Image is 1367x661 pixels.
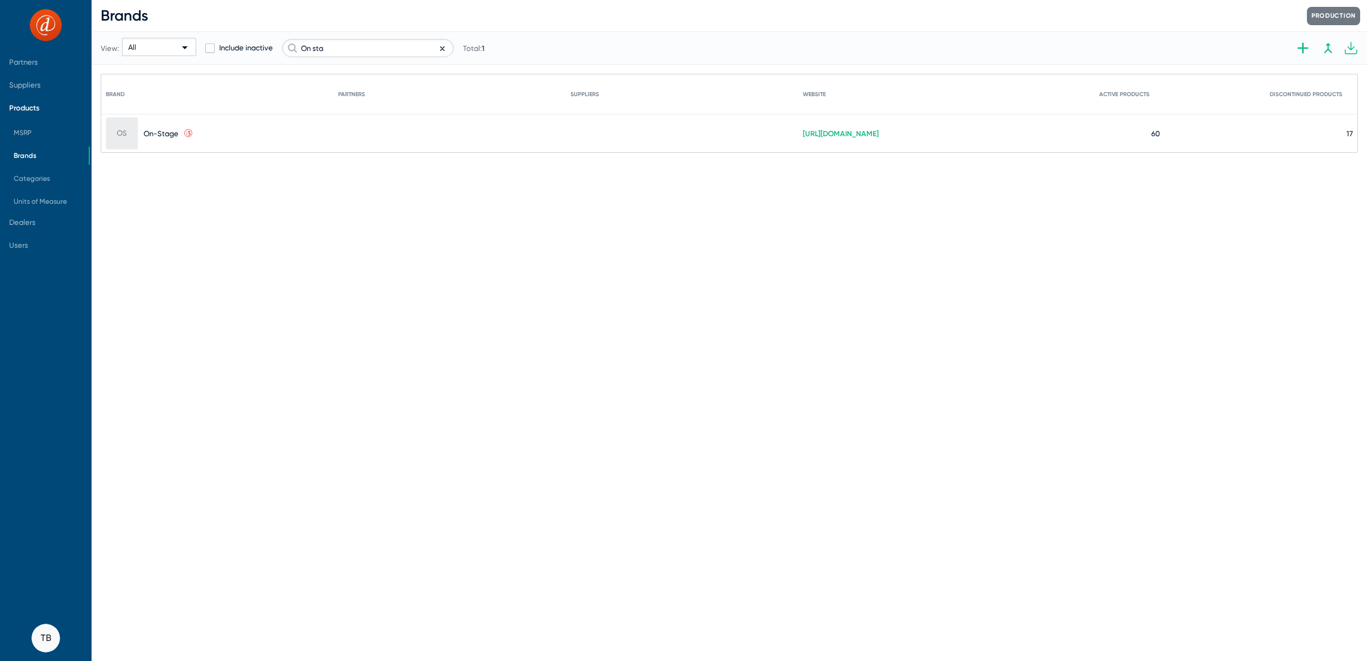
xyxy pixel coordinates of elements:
mat-header-cell: Partners [338,74,570,114]
span: Products [9,104,39,112]
span: All [128,43,136,52]
span: View: [101,44,119,53]
span: Brands [101,7,148,25]
div: Discontinued Products [1270,91,1342,98]
span: Dealers [9,218,35,227]
input: Search brands [282,39,454,57]
div: Discontinued Products [1270,91,1353,98]
span: Partners [9,58,38,66]
span: Total: [463,44,485,53]
button: TB [31,624,60,652]
div: Brand [106,91,125,98]
a: [URL][DOMAIN_NAME] [803,129,879,138]
div: Active Products [1099,91,1160,98]
div: Brand [106,91,135,98]
span: 60 [1151,129,1160,138]
mat-header-cell: Suppliers [570,74,803,114]
mat-header-cell: Website [803,74,1035,114]
span: Units of Measure [14,197,67,205]
div: Active Products [1099,91,1150,98]
span: OS [117,117,127,149]
div: On-Stage [144,129,179,138]
span: Users [9,241,28,250]
span: 17 [1346,129,1353,138]
span: Brands [14,152,37,160]
span: Include inactive [219,41,273,55]
span: MSRP [14,129,31,137]
span: Categories [14,175,50,183]
span: Suppliers [9,81,41,89]
span: 1 [482,44,485,53]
